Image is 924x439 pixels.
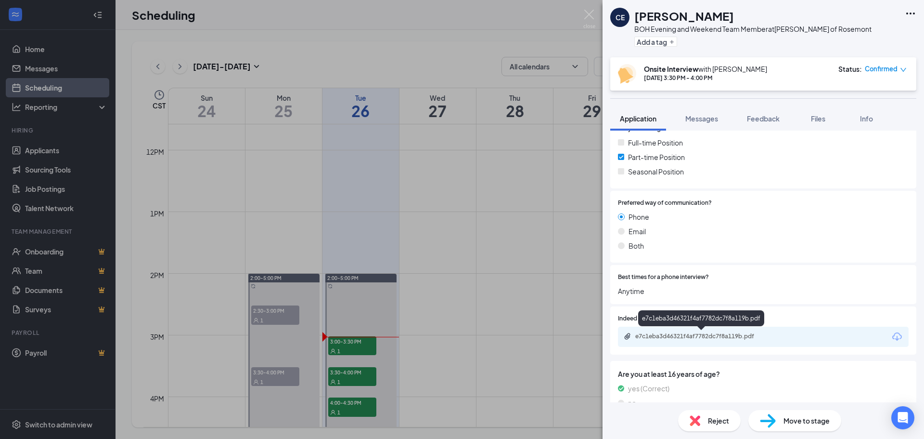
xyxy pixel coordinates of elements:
span: Part-time Position [628,152,685,162]
span: Preferred way of communication? [618,199,712,208]
span: Are you at least 16 years of age? [618,369,909,379]
h1: [PERSON_NAME] [634,8,734,24]
span: Seasonal Position [628,166,684,177]
button: PlusAdd a tag [634,37,677,47]
span: yes (Correct) [628,383,669,394]
div: e7c1eba3d46321f4af7782dc7f8a119b.pdf [638,310,764,326]
div: BOH Evening and Weekend Team Member at [PERSON_NAME] of Rosemont [634,24,872,34]
div: [DATE] 3:30 PM - 4:00 PM [644,74,767,82]
span: Indeed Resume [618,314,660,323]
span: Email [629,226,646,237]
div: Status : [838,64,862,74]
div: e7c1eba3d46321f4af7782dc7f8a119b.pdf [635,333,770,340]
span: Files [811,114,825,123]
span: Both [629,240,644,251]
span: Best times for a phone interview? [618,273,709,282]
span: Move to stage [783,415,830,426]
span: no [628,398,636,408]
span: Messages [685,114,718,123]
div: with [PERSON_NAME] [644,64,767,74]
span: Full-time Position [628,137,683,148]
span: Reject [708,415,729,426]
svg: Download [891,331,903,343]
svg: Ellipses [905,8,916,19]
span: Application [620,114,656,123]
svg: Paperclip [624,333,631,340]
b: Onsite Interview [644,65,698,73]
div: CE [616,13,625,22]
span: Confirmed [865,64,898,74]
span: Info [860,114,873,123]
span: Phone [629,212,649,222]
span: Anytime [618,286,909,296]
div: Open Intercom Messenger [891,406,914,429]
a: Paperclipe7c1eba3d46321f4af7782dc7f8a119b.pdf [624,333,780,342]
svg: Plus [669,39,675,45]
span: down [900,67,907,73]
span: Feedback [747,114,780,123]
